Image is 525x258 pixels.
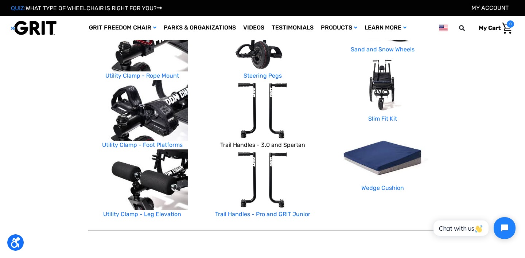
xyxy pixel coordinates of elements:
a: Utility Clamp - Rope Mount [105,72,179,79]
a: Products [317,16,361,40]
a: Wedge Cushion [361,184,404,191]
a: Parks & Organizations [160,16,240,40]
img: GRIT All-Terrain Wheelchair and Mobility Equipment [11,20,57,35]
a: Slim Fit Kit [368,115,397,122]
a: GRIT Freedom Chair [85,16,160,40]
a: Utility Clamp - Foot Platforms [102,141,183,148]
span: My Cart [479,24,501,31]
span: QUIZ: [11,5,26,12]
a: Learn More [361,16,410,40]
iframe: Tidio Chat [425,211,522,245]
a: Steering Pegs [244,72,282,79]
img: us.png [439,23,448,32]
a: Testimonials [268,16,317,40]
a: Trail Handles - Pro and GRIT Junior [215,211,310,218]
img: Cart [502,23,512,34]
a: QUIZ:WHAT TYPE OF WHEELCHAIR IS RIGHT FOR YOU? [11,5,162,12]
a: Utility Clamp - Leg Elevation [103,211,181,218]
a: Account [471,4,509,11]
input: Search [462,20,473,36]
span: 0 [507,20,514,28]
a: Trail Handles - 3.0 and Spartan [220,141,305,148]
a: Cart with 0 items [473,20,514,36]
a: Sand and Snow Wheels [351,46,415,53]
a: Videos [240,16,268,40]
